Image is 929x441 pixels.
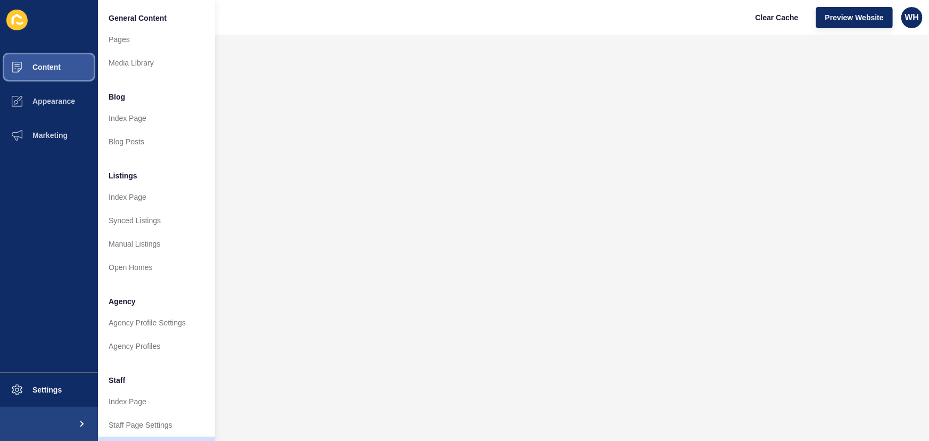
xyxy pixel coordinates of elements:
span: Agency [109,296,136,307]
span: Listings [109,170,137,181]
a: Manual Listings [98,232,215,256]
button: Preview Website [816,7,893,28]
a: Agency Profiles [98,334,215,358]
a: Index Page [98,390,215,413]
a: Staff Page Settings [98,413,215,437]
a: Agency Profile Settings [98,311,215,334]
a: Synced Listings [98,209,215,232]
span: Staff [109,375,125,386]
a: Open Homes [98,256,215,279]
a: Media Library [98,51,215,75]
span: Blog [109,92,125,102]
span: WH [905,12,919,23]
span: Preview Website [825,12,884,23]
a: Pages [98,28,215,51]
button: Clear Cache [746,7,808,28]
a: Index Page [98,107,215,130]
span: General Content [109,13,167,23]
a: Blog Posts [98,130,215,153]
span: Clear Cache [755,12,799,23]
a: Index Page [98,185,215,209]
